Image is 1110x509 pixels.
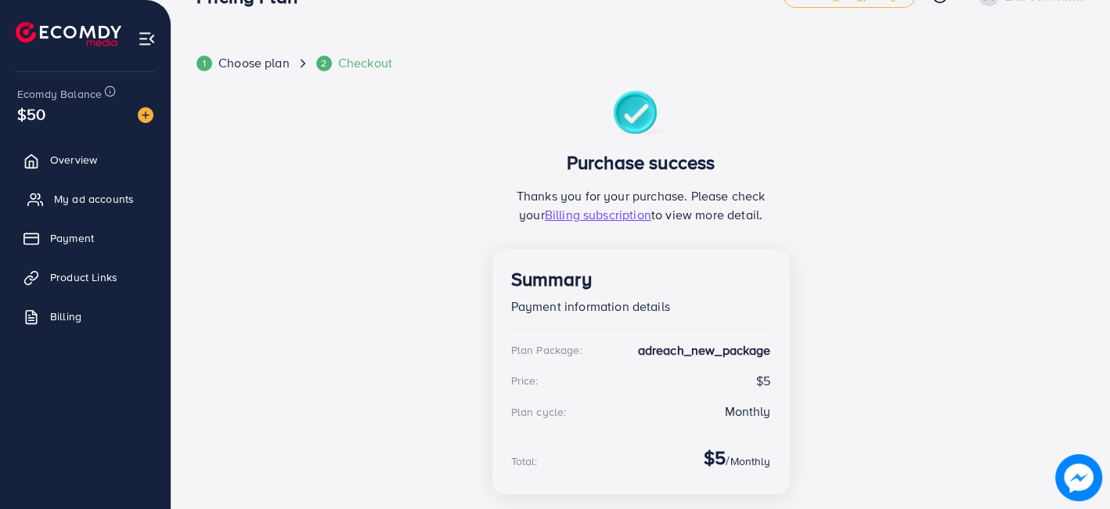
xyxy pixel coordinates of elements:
[511,297,771,316] p: Payment information details
[16,22,121,46] img: logo
[511,342,582,358] div: Plan Package:
[50,230,94,246] span: Payment
[511,453,538,469] div: Total:
[50,309,81,324] span: Billing
[12,144,159,175] a: Overview
[1055,454,1102,501] img: image
[12,301,159,332] a: Billing
[196,56,212,71] div: 1
[54,191,134,207] span: My ad accounts
[511,373,539,388] div: Price:
[704,446,726,469] h3: $5
[511,151,771,174] h3: Purchase success
[138,107,153,123] img: image
[12,183,159,215] a: My ad accounts
[730,453,770,469] span: Monthly
[316,56,332,71] div: 2
[511,404,567,420] div: Plan cycle:
[637,341,770,359] strong: adreach_new_package
[50,152,97,168] span: Overview
[511,186,771,224] p: Thanks you for your purchase. Please check your to view more detail.
[12,262,159,293] a: Product Links
[613,91,669,139] img: success
[511,268,771,291] h3: Summary
[704,446,771,475] div: /
[724,403,770,421] div: Monthly
[17,103,45,125] span: $50
[338,54,392,72] span: Checkout
[511,372,771,390] div: $5
[138,30,156,48] img: menu
[17,86,102,102] span: Ecomdy Balance
[12,222,159,254] a: Payment
[545,206,651,223] span: Billing subscription
[50,269,117,285] span: Product Links
[218,54,290,72] span: Choose plan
